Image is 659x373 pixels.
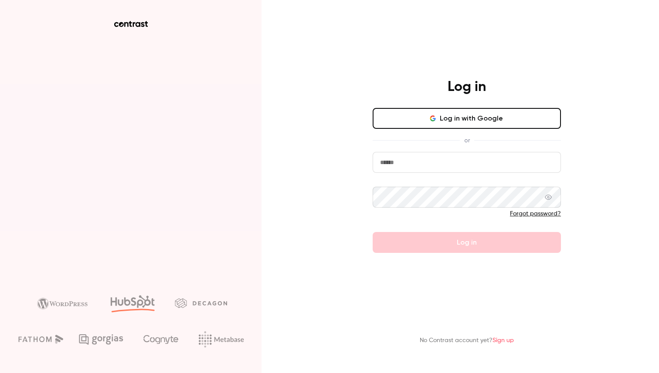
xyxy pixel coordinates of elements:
[448,78,486,96] h4: Log in
[460,136,474,145] span: or
[420,336,514,345] p: No Contrast account yet?
[510,211,561,217] a: Forgot password?
[175,298,227,308] img: decagon
[493,337,514,343] a: Sign up
[373,108,561,129] button: Log in with Google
